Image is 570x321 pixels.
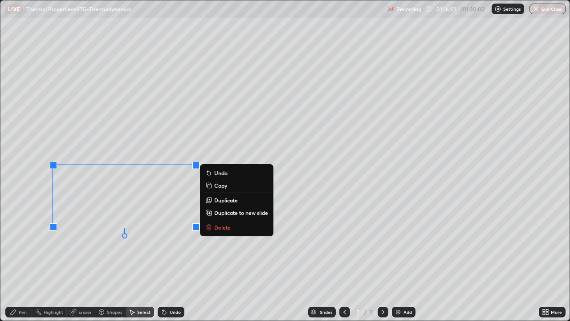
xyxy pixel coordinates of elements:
[395,309,402,316] img: add-slide-button
[204,207,270,218] button: Duplicate to new slide
[320,310,332,314] div: Slides
[364,309,367,315] div: /
[8,5,20,12] p: LIVE
[503,7,521,11] p: Settings
[204,180,270,191] button: Copy
[204,168,270,178] button: Undo
[396,6,421,12] p: Recording
[214,169,228,177] p: Undo
[26,5,131,12] p: Thermal Properties+KTG+Thermodynamics
[44,310,63,314] div: Highlight
[214,197,238,204] p: Duplicate
[214,182,227,189] p: Copy
[533,5,540,12] img: end-class-cross
[170,310,181,314] div: Undo
[204,222,270,233] button: Delete
[214,209,268,216] p: Duplicate to new slide
[78,310,92,314] div: Eraser
[137,310,151,314] div: Select
[387,5,395,12] img: recording.375f2c34.svg
[529,4,566,14] button: End Class
[19,310,27,314] div: Pen
[403,310,412,314] div: Add
[204,195,270,206] button: Duplicate
[369,308,374,316] div: 7
[551,310,562,314] div: More
[214,224,231,231] p: Delete
[494,5,501,12] img: class-settings-icons
[107,310,122,314] div: Shapes
[354,309,362,315] div: 7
